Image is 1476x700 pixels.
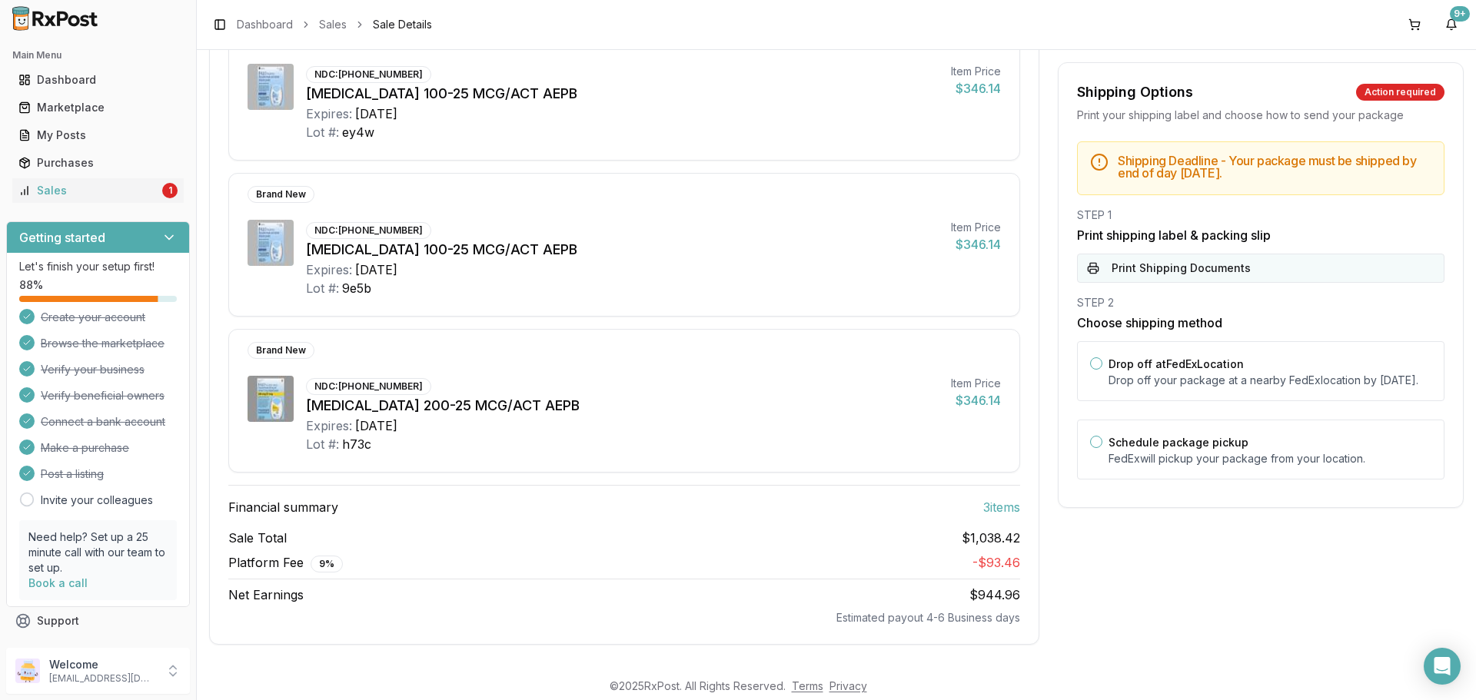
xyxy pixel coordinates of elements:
[228,553,343,572] span: Platform Fee
[1077,295,1444,310] div: STEP 2
[41,388,165,403] span: Verify beneficial owners
[18,100,178,115] div: Marketplace
[1424,648,1461,685] div: Open Intercom Messenger
[373,17,432,32] span: Sale Details
[6,635,190,662] button: Feedback
[41,310,145,325] span: Create your account
[962,529,1020,547] span: $1,038.42
[41,493,153,508] a: Invite your colleagues
[12,149,184,177] a: Purchases
[1109,451,1431,466] p: FedEx will pickup your package from your location.
[319,17,347,32] a: Sales
[248,64,294,110] img: Breo Ellipta 100-25 MCG/ACT AEPB
[1077,254,1444,283] button: Print Shipping Documents
[306,378,431,395] div: NDC: [PHONE_NUMBER]
[951,64,1001,79] div: Item Price
[1077,226,1444,244] h3: Print shipping label & packing slip
[41,336,165,351] span: Browse the marketplace
[6,123,190,148] button: My Posts
[792,679,823,692] a: Terms
[248,376,294,422] img: Breo Ellipta 200-25 MCG/ACT AEPB
[311,556,343,572] div: 9 %
[248,220,294,266] img: Breo Ellipta 100-25 MCG/ACT AEPB
[18,183,159,198] div: Sales
[41,466,104,482] span: Post a listing
[342,435,371,453] div: h73c
[228,586,304,604] span: Net Earnings
[28,529,168,576] p: Need help? Set up a 25 minute call with our team to set up.
[355,260,397,279] div: [DATE]
[972,555,1020,570] span: - $93.46
[951,376,1001,391] div: Item Price
[6,178,190,203] button: Sales1
[829,679,867,692] a: Privacy
[12,121,184,149] a: My Posts
[41,362,145,377] span: Verify your business
[951,391,1001,410] div: $346.14
[969,587,1020,602] span: $944.96
[19,259,177,274] p: Let's finish your setup first!
[228,498,338,516] span: Financial summary
[6,6,105,31] img: RxPost Logo
[162,183,178,198] div: 1
[306,395,939,416] div: [MEDICAL_DATA] 200-25 MCG/ACT AEPB
[6,151,190,175] button: Purchases
[6,607,190,635] button: Support
[19,277,43,293] span: 88 %
[15,659,40,683] img: User avatar
[228,529,287,547] span: Sale Total
[41,414,165,430] span: Connect a bank account
[12,177,184,204] a: Sales1
[306,279,339,297] div: Lot #:
[306,105,352,123] div: Expires:
[248,342,314,359] div: Brand New
[1109,373,1431,388] p: Drop off your package at a nearby FedEx location by [DATE] .
[951,220,1001,235] div: Item Price
[37,641,89,656] span: Feedback
[1077,81,1193,103] div: Shipping Options
[342,123,374,141] div: ey4w
[951,235,1001,254] div: $346.14
[951,79,1001,98] div: $346.14
[6,68,190,92] button: Dashboard
[306,123,339,141] div: Lot #:
[306,416,352,435] div: Expires:
[306,83,939,105] div: [MEDICAL_DATA] 100-25 MCG/ACT AEPB
[49,657,156,672] p: Welcome
[12,66,184,94] a: Dashboard
[237,17,432,32] nav: breadcrumb
[1109,357,1244,370] label: Drop off at FedEx Location
[12,94,184,121] a: Marketplace
[355,105,397,123] div: [DATE]
[18,128,178,143] div: My Posts
[1450,6,1470,22] div: 9+
[41,440,129,456] span: Make a purchase
[248,186,314,203] div: Brand New
[12,49,184,61] h2: Main Menu
[18,72,178,88] div: Dashboard
[1439,12,1464,37] button: 9+
[306,260,352,279] div: Expires:
[342,279,371,297] div: 9e5b
[306,435,339,453] div: Lot #:
[306,66,431,83] div: NDC: [PHONE_NUMBER]
[983,498,1020,516] span: 3 item s
[6,95,190,120] button: Marketplace
[355,416,397,435] div: [DATE]
[1109,436,1248,449] label: Schedule package pickup
[18,155,178,171] div: Purchases
[28,576,88,589] a: Book a call
[19,228,105,247] h3: Getting started
[1077,207,1444,223] div: STEP 1
[1077,314,1444,332] h3: Choose shipping method
[237,17,293,32] a: Dashboard
[228,610,1020,625] div: Estimated payout 4-6 Business days
[306,222,431,239] div: NDC: [PHONE_NUMBER]
[1356,84,1444,101] div: Action required
[1118,154,1431,179] h5: Shipping Deadline - Your package must be shipped by end of day [DATE] .
[306,239,939,260] div: [MEDICAL_DATA] 100-25 MCG/ACT AEPB
[49,672,156,685] p: [EMAIL_ADDRESS][DOMAIN_NAME]
[1077,108,1444,123] div: Print your shipping label and choose how to send your package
